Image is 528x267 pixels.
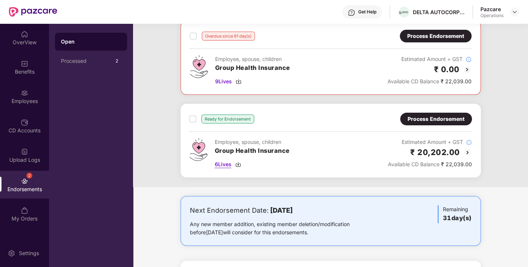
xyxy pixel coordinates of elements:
[190,138,207,161] img: svg+xml;base64,PHN2ZyB4bWxucz0iaHR0cDovL3d3dy53My5vcmcvMjAwMC9zdmciIHdpZHRoPSI0Ny43MTQiIGhlaWdodD...
[480,6,503,13] div: Pazcare
[235,161,241,167] img: svg+xml;base64,PHN2ZyBpZD0iRG93bmxvYWQtMzJ4MzIiIHhtbG5zPSJodHRwOi8vd3d3LnczLm9yZy8yMDAwL3N2ZyIgd2...
[480,13,503,19] div: Operations
[408,115,464,123] div: Process Endorsement
[348,9,355,16] img: svg+xml;base64,PHN2ZyBpZD0iSGVscC0zMngzMiIgeG1sbnM9Imh0dHA6Ly93d3cudzMub3JnLzIwMDAvc3ZnIiB3aWR0aD...
[388,78,439,84] span: Available CD Balance
[410,146,460,158] h2: ₹ 20,202.00
[112,57,121,65] div: 2
[215,63,290,73] h3: Group Health Insurance
[17,250,41,257] div: Settings
[463,65,472,74] img: svg+xml;base64,PHN2ZyBpZD0iQmFjay0yMHgyMCIgeG1sbnM9Imh0dHA6Ly93d3cudzMub3JnLzIwMDAvc3ZnIiB3aWR0aD...
[388,77,472,86] div: ₹ 22,039.00
[413,9,465,16] div: DELTA AUTOCORP PRIVATE LIMITED
[270,206,293,214] b: [DATE]
[201,115,254,123] div: Ready for Endorsement
[388,161,440,167] span: Available CD Balance
[438,205,472,223] div: Remaining
[466,57,472,62] img: svg+xml;base64,PHN2ZyBpZD0iSW5mb18tXzMyeDMyIiBkYXRhLW5hbWU9IkluZm8gLSAzMngzMiIgeG1sbnM9Imh0dHA6Ly...
[8,250,15,257] img: svg+xml;base64,PHN2ZyBpZD0iU2V0dGluZy0yMHgyMCIgeG1sbnM9Imh0dHA6Ly93d3cudzMub3JnLzIwMDAvc3ZnIiB3aW...
[388,55,472,63] div: Estimated Amount + GST
[463,148,472,157] img: svg+xml;base64,PHN2ZyBpZD0iQmFjay0yMHgyMCIgeG1sbnM9Imh0dHA6Ly93d3cudzMub3JnLzIwMDAvc3ZnIiB3aWR0aD...
[236,78,242,84] img: svg+xml;base64,PHN2ZyBpZD0iRG93bmxvYWQtMzJ4MzIiIHhtbG5zPSJodHRwOi8vd3d3LnczLm9yZy8yMDAwL3N2ZyIgd2...
[215,55,290,63] div: Employee, spouse, children
[358,9,376,15] div: Get Help
[26,173,32,178] div: 2
[21,30,28,38] img: svg+xml;base64,PHN2ZyBpZD0iSG9tZSIgeG1sbnM9Imh0dHA6Ly93d3cudzMub3JnLzIwMDAvc3ZnIiB3aWR0aD0iMjAiIG...
[21,119,28,126] img: svg+xml;base64,PHN2ZyBpZD0iQ0RfQWNjb3VudHMiIGRhdGEtbmFtZT0iQ0QgQWNjb3VudHMiIHhtbG5zPSJodHRwOi8vd3...
[190,55,208,78] img: svg+xml;base64,PHN2ZyB4bWxucz0iaHR0cDovL3d3dy53My5vcmcvMjAwMC9zdmciIHdpZHRoPSI0Ny43MTQiIGhlaWdodD...
[466,139,472,145] img: svg+xml;base64,PHN2ZyBpZD0iSW5mb18tXzMyeDMyIiBkYXRhLW5hbWU9IkluZm8gLSAzMngzMiIgeG1sbnM9Imh0dHA6Ly...
[215,160,231,168] span: 6 Lives
[215,138,290,146] div: Employee, spouse, children
[399,11,409,15] img: Picture1.png
[190,205,373,216] div: Next Endorsement Date:
[21,89,28,97] img: svg+xml;base64,PHN2ZyBpZD0iRW1wbG95ZWVzIiB4bWxucz0iaHR0cDovL3d3dy53My5vcmcvMjAwMC9zdmciIHdpZHRoPS...
[388,160,472,168] div: ₹ 22,039.00
[407,32,464,40] div: Process Endorsement
[61,38,121,45] div: Open
[21,177,28,185] img: svg+xml;base64,PHN2ZyBpZD0iRW5kb3JzZW1lbnRzIiB4bWxucz0iaHR0cDovL3d3dy53My5vcmcvMjAwMC9zdmciIHdpZH...
[215,146,290,156] h3: Group Health Insurance
[215,77,232,86] span: 9 Lives
[21,148,28,155] img: svg+xml;base64,PHN2ZyBpZD0iVXBsb2FkX0xvZ3MiIGRhdGEtbmFtZT0iVXBsb2FkIExvZ3MiIHhtbG5zPSJodHRwOi8vd3...
[202,32,255,41] div: Overdue since 61 day(s)
[388,138,472,146] div: Estimated Amount + GST
[512,9,518,15] img: svg+xml;base64,PHN2ZyBpZD0iRHJvcGRvd24tMzJ4MzIiIHhtbG5zPSJodHRwOi8vd3d3LnczLm9yZy8yMDAwL3N2ZyIgd2...
[434,63,460,75] h2: ₹ 0.00
[61,58,112,64] div: Processed
[443,213,472,223] h3: 31 day(s)
[21,60,28,67] img: svg+xml;base64,PHN2ZyBpZD0iQmVuZWZpdHMiIHhtbG5zPSJodHRwOi8vd3d3LnczLm9yZy8yMDAwL3N2ZyIgd2lkdGg9Ij...
[21,207,28,214] img: svg+xml;base64,PHN2ZyBpZD0iTXlfT3JkZXJzIiBkYXRhLW5hbWU9Ik15IE9yZGVycyIgeG1sbnM9Imh0dHA6Ly93d3cudz...
[9,7,57,17] img: New Pazcare Logo
[190,220,373,237] div: Any new member addition, existing member deletion/modification before [DATE] will consider for th...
